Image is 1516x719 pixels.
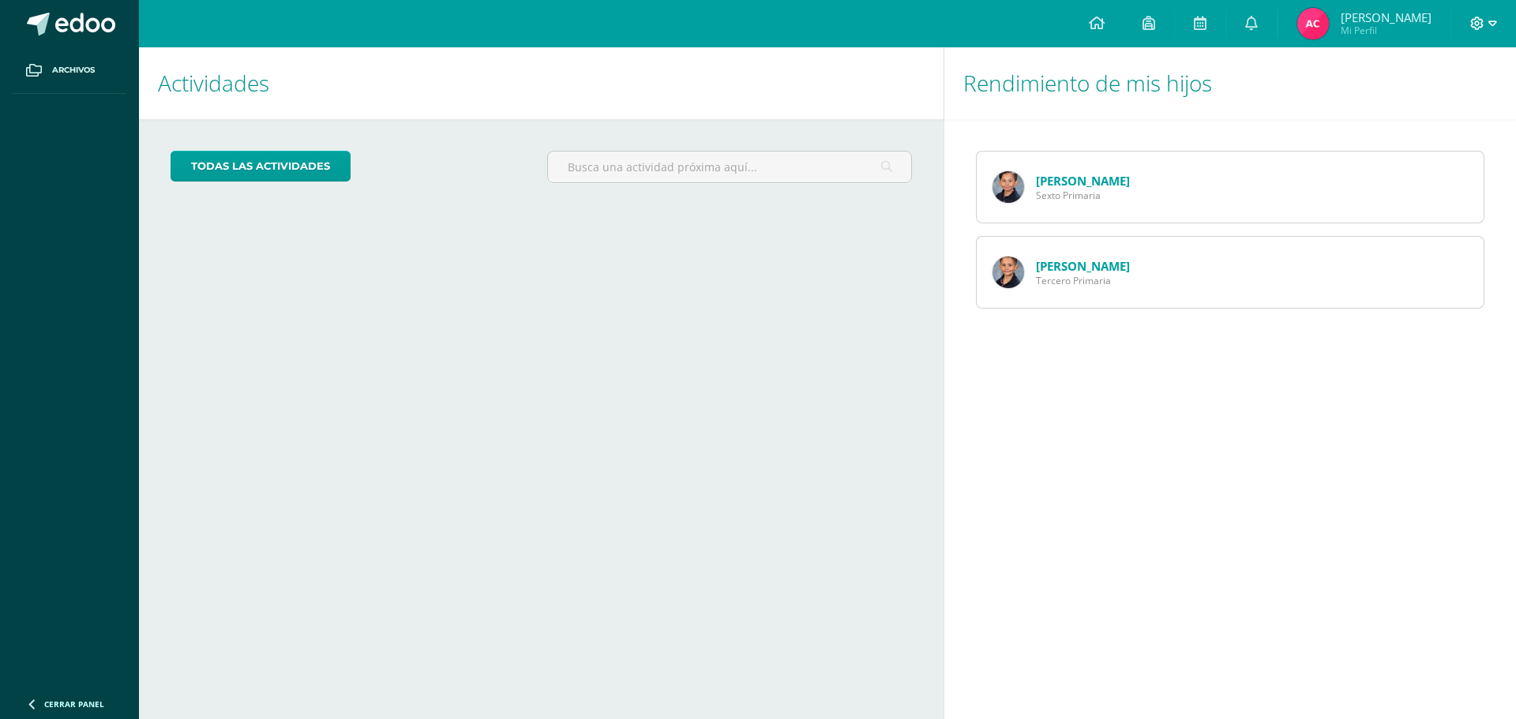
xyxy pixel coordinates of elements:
[171,151,351,182] a: todas las Actividades
[548,152,910,182] input: Busca una actividad próxima aquí...
[1036,258,1130,274] a: [PERSON_NAME]
[44,698,104,710] span: Cerrar panel
[1036,274,1130,287] span: Tercero Primaria
[13,47,126,94] a: Archivos
[993,171,1024,203] img: fc215ba666363a33e1de144bb8c6dd79.png
[1036,173,1130,189] a: [PERSON_NAME]
[993,257,1024,288] img: f1aaec0d8ce15f46c2e8c88c29865613.png
[963,47,1497,119] h1: Rendimiento de mis hijos
[1036,189,1130,202] span: Sexto Primaria
[158,47,925,119] h1: Actividades
[52,64,95,77] span: Archivos
[1341,9,1432,25] span: [PERSON_NAME]
[1297,8,1329,39] img: daf6b668847eaa474c50430c63b12efc.png
[1341,24,1432,37] span: Mi Perfil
